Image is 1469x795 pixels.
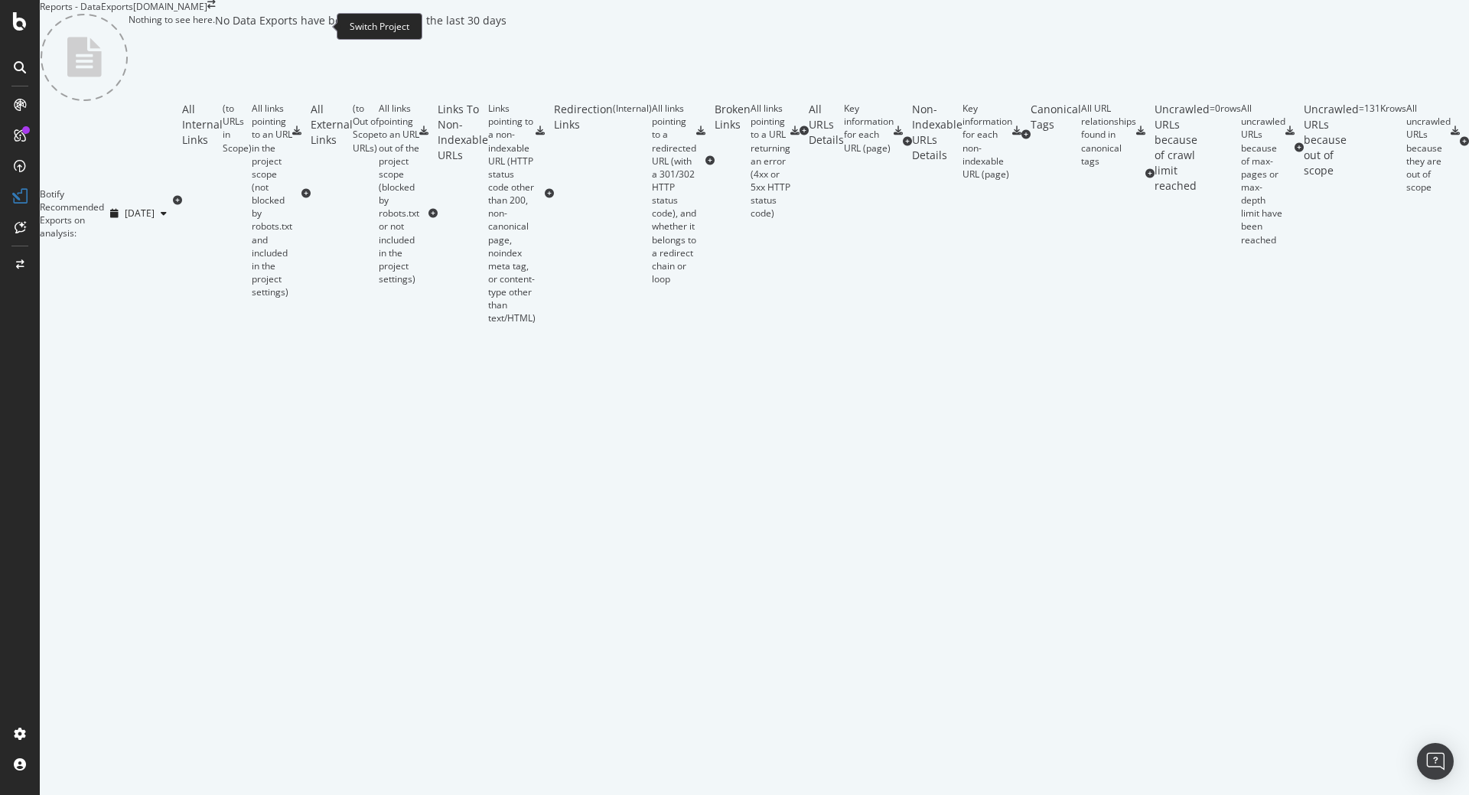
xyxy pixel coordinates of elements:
div: ( to URLs in Scope ) [223,102,252,298]
div: All links pointing to an URL in the project scope (not blocked by robots.txt and included in the ... [252,102,292,298]
span: 2025 Oct. 1st [125,207,155,220]
div: = 131K rows [1359,102,1406,194]
div: Links pointing to a non-indexable URL (HTTP status code other than 200, non-canonical page, noind... [488,102,536,324]
div: No Data Exports have been generated in the last 30 days [215,13,506,102]
div: csv-export [894,126,903,135]
div: All uncrawled URLs because of max-pages or max-depth limit have been reached [1241,102,1285,246]
div: csv-export [696,126,705,135]
div: csv-export [1451,126,1460,135]
div: csv-export [1285,126,1295,135]
div: All links pointing to a redirected URL (with a 301/302 HTTP status code), and whether it belongs ... [652,102,696,285]
div: ( Internal ) [613,102,652,285]
div: csv-export [419,126,428,135]
button: [DATE] [104,201,173,226]
div: Non-Indexable URLs Details [912,102,963,181]
div: All links pointing to a URL returning an error (4xx or 5xx HTTP status code) [751,102,790,220]
div: Switch Project [337,13,422,40]
img: J3t+pQLvoHxnFBO3SZG38AAAAASUVORK5CYII= [40,13,129,102]
div: Canonical Tags [1031,102,1081,168]
div: = 0 rows [1210,102,1241,246]
div: Botify Recommended Exports on analysis: [40,187,104,240]
div: Redirection Links [554,102,613,285]
div: csv-export [1012,126,1021,135]
div: All URL relationships found in canonical tags [1081,102,1136,168]
div: Key information for each non-indexable URL (page) [963,102,1012,181]
div: All URLs Details [809,102,844,159]
div: csv-export [536,126,545,135]
div: All uncrawled URLs because they are out of scope [1406,102,1451,194]
div: csv-export [292,126,301,135]
div: Open Intercom Messenger [1417,743,1454,780]
div: Uncrawled URLs because of crawl limit reached [1155,102,1210,246]
div: All External Links [311,102,353,285]
div: All links pointing to an URL out of the project scope (blocked by robots.txt or not included in t... [379,102,419,285]
div: csv-export [1136,126,1145,135]
div: ( to Out of Scope URLs ) [353,102,379,285]
div: csv-export [790,126,800,135]
div: Key information for each URL (page) [844,102,894,155]
div: Nothing to see here. [129,13,215,102]
div: Links To Non-Indexable URLs [438,102,488,324]
div: Uncrawled URLs because out of scope [1304,102,1359,194]
div: Broken Links [715,102,751,220]
div: All Internal Links [182,102,223,298]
